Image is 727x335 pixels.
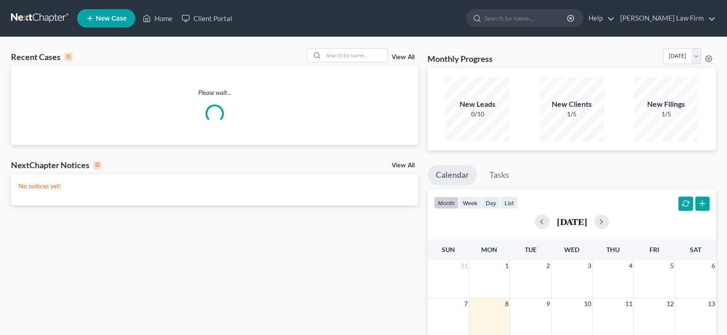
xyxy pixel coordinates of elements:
input: Search by name... [484,10,568,27]
a: [PERSON_NAME] Law Firm [616,10,716,27]
span: 5 [669,260,675,271]
span: 2 [545,260,551,271]
span: 8 [504,298,510,309]
span: Wed [564,246,579,253]
a: Client Portal [177,10,237,27]
div: 1/5 [634,110,698,119]
span: Sat [690,246,701,253]
h3: Monthly Progress [427,53,493,64]
a: Tasks [481,165,517,185]
div: 0/10 [445,110,510,119]
span: 31 [460,260,469,271]
input: Search by name... [323,49,388,62]
span: Mon [481,246,497,253]
span: 6 [710,260,716,271]
div: New Filings [634,99,698,110]
span: 7 [463,298,469,309]
span: 10 [583,298,592,309]
button: day [482,197,500,209]
button: month [434,197,459,209]
span: New Case [96,15,127,22]
span: Sun [442,246,455,253]
span: 1 [504,260,510,271]
span: 11 [624,298,633,309]
div: New Leads [445,99,510,110]
span: 12 [666,298,675,309]
span: Thu [606,246,620,253]
div: New Clients [540,99,604,110]
div: Recent Cases [11,51,72,62]
button: week [459,197,482,209]
a: Home [138,10,177,27]
button: list [500,197,518,209]
span: 9 [545,298,551,309]
div: 0 [93,161,101,169]
h2: [DATE] [557,217,587,226]
span: 4 [628,260,633,271]
div: 1/5 [540,110,604,119]
a: Calendar [427,165,477,185]
span: 3 [587,260,592,271]
div: 0 [64,53,72,61]
span: Tue [525,246,537,253]
span: Fri [649,246,659,253]
a: Help [584,10,615,27]
div: NextChapter Notices [11,159,101,170]
span: 13 [707,298,716,309]
a: View All [392,162,415,169]
p: No notices yet! [18,181,411,191]
p: Please wait... [11,88,418,97]
a: View All [392,54,415,60]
